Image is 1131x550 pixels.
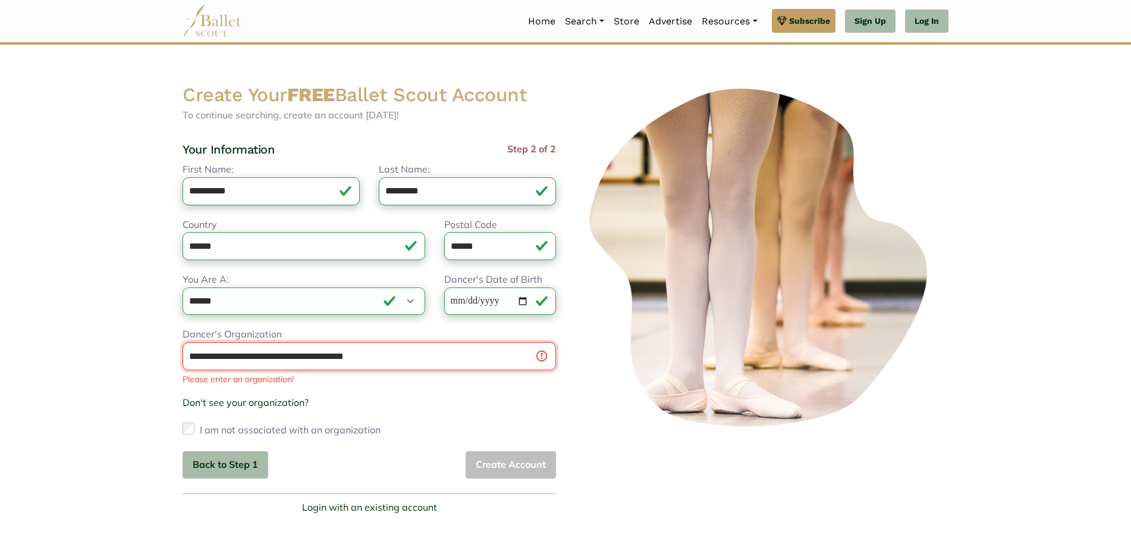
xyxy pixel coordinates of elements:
[183,109,399,121] span: To continue searching, create an account [DATE]!
[697,9,762,34] a: Resources
[845,10,896,33] a: Sign Up
[560,9,609,34] a: Search
[523,9,560,34] a: Home
[183,272,229,287] label: You Are A:
[789,14,830,27] span: Subscribe
[183,396,309,408] a: Don't see your organization?
[575,83,948,433] img: ballerinas
[905,10,948,33] a: Log In
[644,9,697,34] a: Advertise
[444,272,542,287] label: Dancer's Date of Birth
[507,142,556,162] span: Step 2 of 2
[183,327,282,342] label: Dancer's Organization
[183,373,556,386] div: Please enter an organization!
[772,9,835,33] a: Subscribe
[444,217,497,233] label: Postal Code
[183,83,556,108] h2: Create Your Ballet Scout Account
[777,14,787,27] img: gem.svg
[183,142,274,157] h4: Your Information
[183,451,268,479] button: Back to Step 1
[609,9,644,34] a: Store
[200,420,381,439] label: I am not associated with an organization
[379,162,430,177] label: Last Name:
[183,217,217,233] label: Country
[287,83,335,106] strong: FREE
[183,162,234,177] label: First Name:
[302,500,437,515] a: Login with an existing account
